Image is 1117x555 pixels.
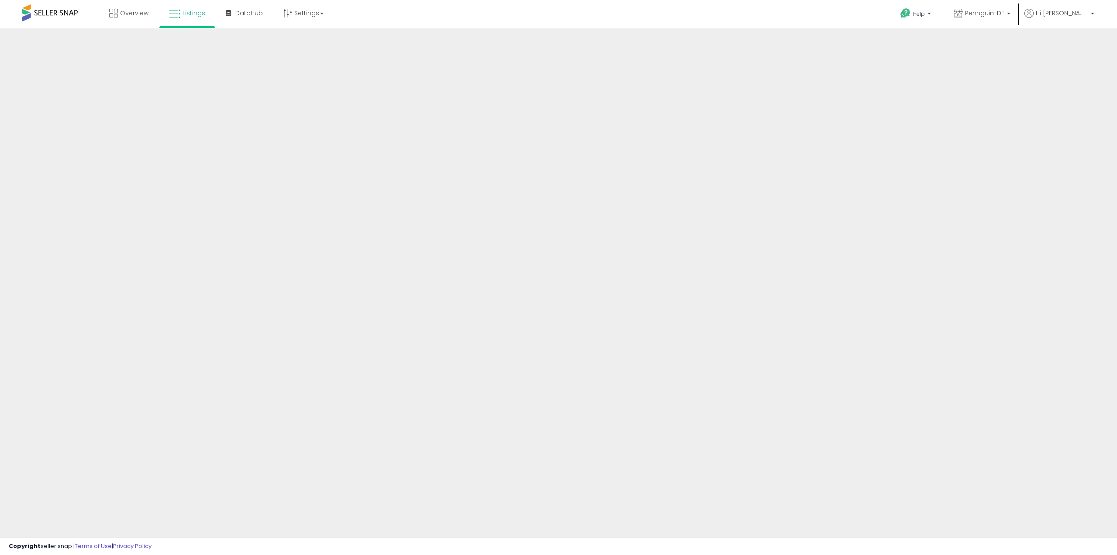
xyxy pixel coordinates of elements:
[1036,9,1088,17] span: Hi [PERSON_NAME]
[120,9,148,17] span: Overview
[235,9,263,17] span: DataHub
[900,8,911,19] i: Get Help
[183,9,205,17] span: Listings
[1024,9,1094,28] a: Hi [PERSON_NAME]
[913,10,925,17] span: Help
[965,9,1004,17] span: Pennguin-DE
[893,1,940,28] a: Help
